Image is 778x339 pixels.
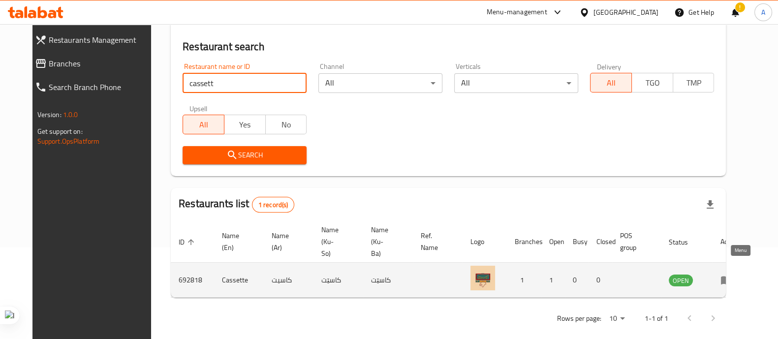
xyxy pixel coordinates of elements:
td: 0 [565,263,589,298]
span: Version: [37,108,62,121]
span: Name (Ku-So) [321,224,351,259]
span: 1.0.0 [63,108,78,121]
label: Delivery [597,63,622,70]
span: TMP [677,76,711,90]
a: Support.OpsPlatform [37,135,100,148]
th: Busy [565,221,589,263]
td: Cassette [214,263,264,298]
th: Open [541,221,565,263]
span: Search [190,149,299,161]
span: Restaurants Management [49,34,155,46]
a: Search Branch Phone [27,75,162,99]
td: كاسيت [264,263,313,298]
a: Branches [27,52,162,75]
div: Rows per page: [605,311,628,326]
table: enhanced table [171,221,747,298]
span: No [270,118,303,132]
span: Name (En) [222,230,252,253]
span: OPEN [669,275,693,286]
span: 1 record(s) [252,200,294,210]
span: ID [179,236,197,248]
label: Upsell [189,105,208,112]
th: Branches [507,221,541,263]
div: [GEOGRAPHIC_DATA] [593,7,658,18]
span: Status [669,236,701,248]
input: Search for restaurant name or ID.. [183,73,307,93]
a: Restaurants Management [27,28,162,52]
p: Rows per page: [557,312,601,325]
span: Ref. Name [421,230,451,253]
button: Yes [224,115,266,134]
div: Export file [698,193,722,216]
button: All [183,115,224,134]
button: All [590,73,632,92]
span: Search Branch Phone [49,81,155,93]
p: 1-1 of 1 [644,312,668,325]
span: Yes [228,118,262,132]
div: All [454,73,578,93]
h2: Restaurant search [183,39,714,54]
th: Action [713,221,747,263]
div: All [318,73,442,93]
span: Name (Ku-Ba) [371,224,401,259]
td: 1 [541,263,565,298]
span: All [594,76,628,90]
span: All [187,118,220,132]
span: TGO [636,76,669,90]
span: POS group [620,230,649,253]
button: TMP [673,73,715,92]
h2: Restaurants list [179,196,294,213]
div: Menu-management [487,6,547,18]
img: Cassette [470,266,495,290]
td: کاسێت [363,263,413,298]
button: TGO [631,73,673,92]
td: 692818 [171,263,214,298]
th: Logo [463,221,507,263]
span: Name (Ar) [272,230,302,253]
span: Branches [49,58,155,69]
td: کاسێت [313,263,363,298]
span: Get support on: [37,125,83,138]
td: 1 [507,263,541,298]
span: A [761,7,765,18]
button: No [265,115,307,134]
div: Total records count [252,197,295,213]
th: Closed [589,221,612,263]
button: Search [183,146,307,164]
td: 0 [589,263,612,298]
